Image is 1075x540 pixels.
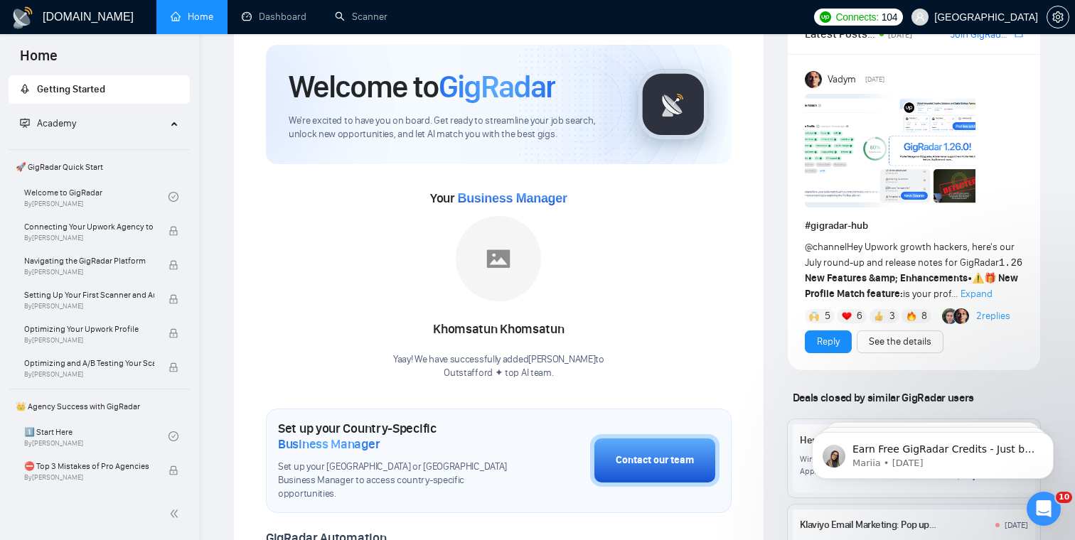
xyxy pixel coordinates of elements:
[456,216,541,301] img: placeholder.png
[921,309,927,323] span: 8
[787,385,980,410] span: Deals closed by similar GigRadar users
[1047,11,1069,23] span: setting
[24,336,154,345] span: By [PERSON_NAME]
[842,311,852,321] img: ❤️
[24,302,154,310] span: By [PERSON_NAME]
[590,434,720,487] button: Contact our team
[1047,6,1069,28] button: setting
[805,272,968,284] strong: New Features &amp; Enhancements
[393,367,604,380] p: Outstafford ✦ top AI team .
[24,220,154,234] span: Connecting Your Upwork Agency to GigRadar
[638,69,709,140] img: gigradar-logo.png
[169,507,183,521] span: double-left
[889,309,895,323] span: 3
[805,218,1023,234] h1: # gigradar-hub
[393,318,604,342] div: Khomsatun Khomsatun
[828,72,856,87] span: Vadym
[24,288,154,302] span: Setting Up Your First Scanner and Auto-Bidder
[169,260,178,270] span: lock
[1056,492,1072,503] span: 10
[20,84,30,94] span: rocket
[616,453,694,468] div: Contact our team
[457,191,567,205] span: Business Manager
[24,370,154,379] span: By [PERSON_NAME]
[984,272,996,284] span: 🎁
[805,71,822,88] img: Vadym
[430,190,567,206] span: Your
[169,192,178,202] span: check-circle
[865,73,884,86] span: [DATE]
[24,234,154,242] span: By [PERSON_NAME]
[882,9,897,25] span: 104
[1005,519,1028,531] div: [DATE]
[976,309,1010,323] a: 2replies
[9,45,69,75] span: Home
[857,309,862,323] span: 6
[906,311,916,321] img: 🔥
[171,11,213,23] a: homeHome
[335,11,387,23] a: searchScanner
[999,257,1023,269] code: 1.26
[857,330,943,353] button: See the details
[37,117,76,129] span: Academy
[242,11,306,23] a: dashboardDashboard
[820,11,831,23] img: upwork-logo.png
[24,459,154,473] span: ⛔ Top 3 Mistakes of Pro Agencies
[805,330,852,353] button: Reply
[825,309,830,323] span: 5
[1027,492,1061,526] iframe: Intercom live chat
[169,431,178,441] span: check-circle
[11,6,34,29] img: logo
[805,241,1023,300] span: Hey Upwork growth hackers, here's our July round-up and release notes for GigRadar • is your prof...
[24,421,169,452] a: 1️⃣ Start HereBy[PERSON_NAME]
[874,311,884,321] img: 👍
[37,83,105,95] span: Getting Started
[24,322,154,336] span: Optimizing Your Upwork Profile
[169,226,178,236] span: lock
[20,118,30,128] span: fund-projection-screen
[24,268,154,276] span: By [PERSON_NAME]
[805,241,847,253] span: @channel
[942,308,958,324] img: Alex B
[10,153,188,181] span: 🚀 GigRadar Quick Start
[289,67,555,106] h1: Welcome to
[169,328,178,338] span: lock
[10,392,188,421] span: 👑 Agency Success with GigRadar
[805,94,975,207] img: F09AC4U7ATU-image.png
[791,402,1075,502] iframe: Intercom notifications message
[869,334,931,350] a: See the details
[439,67,555,106] span: GigRadar
[9,75,190,104] li: Getting Started
[20,117,76,129] span: Academy
[289,114,615,141] span: We're excited to have you on board. Get ready to streamline your job search, unlock new opportuni...
[961,288,993,300] span: Expand
[24,356,154,370] span: Optimizing and A/B Testing Your Scanner for Better Results
[835,9,878,25] span: Connects:
[278,460,519,501] span: Set up your [GEOGRAPHIC_DATA] or [GEOGRAPHIC_DATA] Business Manager to access country-specific op...
[951,27,1012,43] a: Join GigRadar Slack Community
[169,294,178,304] span: lock
[24,181,169,212] a: Welcome to GigRadarBy[PERSON_NAME]
[24,473,154,482] span: By [PERSON_NAME]
[169,465,178,475] span: lock
[800,519,1024,531] a: Klaviyo Email Marketing: Pop up for Shopify Brand - AOF
[888,30,912,40] span: [DATE]
[393,353,604,380] div: Yaay! We have successfully added [PERSON_NAME] to
[1047,11,1069,23] a: setting
[278,421,519,452] h1: Set up your Country-Specific
[915,12,925,22] span: user
[169,362,178,372] span: lock
[24,254,154,268] span: Navigating the GigRadar Platform
[817,334,840,350] a: Reply
[972,272,984,284] span: ⚠️
[278,436,380,452] span: Business Manager
[809,311,819,321] img: 🙌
